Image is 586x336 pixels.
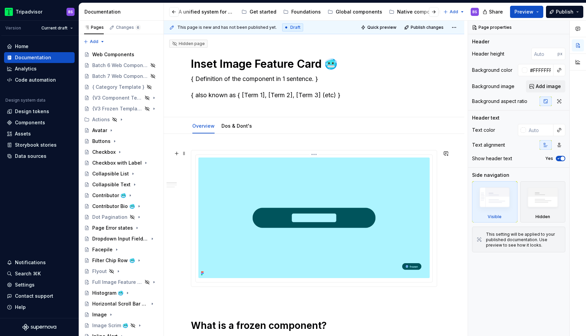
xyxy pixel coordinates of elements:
[81,71,161,82] a: Batch 7 Web Components
[81,168,161,179] a: Collapsible List
[4,63,75,74] a: Analytics
[84,8,161,15] div: Documentation
[486,232,561,248] div: This setting will be applied to your published documentation. Use preview to see how it looks.
[92,94,142,101] div: {V3 Component Template}
[81,179,161,190] a: Collapsible Text
[92,192,126,199] div: Contributor 🥶
[472,181,517,223] div: Visible
[488,214,502,219] div: Visible
[81,125,161,136] a: Avatar
[4,140,75,150] a: Storybook stories
[4,117,75,128] a: Components
[92,311,107,318] div: Image
[4,75,75,85] a: Code automation
[5,8,13,16] img: 0ed0e8b8-9446-497d-bad0-376821b19aa5.png
[4,268,75,279] button: Search ⌘K
[92,257,135,264] div: Filter Chip Row 🥶
[441,7,467,17] button: Add
[397,8,444,15] div: Native components
[38,23,76,33] button: Current draft
[290,25,300,30] span: Draft
[22,324,56,331] svg: Supernova Logo
[472,67,512,73] div: Background color
[5,98,45,103] div: Design system data
[92,62,148,69] div: Batch 6 Web Components
[556,8,573,15] span: Publish
[81,103,161,114] a: {V3 Frozen Template}
[81,157,161,168] a: Checkbox with Label
[92,290,123,296] div: Histogram 🥶
[336,8,382,15] div: Global components
[81,320,161,331] a: Image Scrim 🥶
[472,50,504,57] div: Header height
[536,83,561,90] span: Add image
[15,293,53,299] div: Contact support
[190,56,436,72] textarea: Inset Image Feature Card 🥶
[135,25,141,30] span: 6
[489,8,503,15] span: Share
[81,255,161,266] a: Filter Chip Row 🥶
[4,279,75,290] a: Settings
[472,114,500,121] div: Header text
[15,77,56,83] div: Code automation
[546,6,583,18] button: Publish
[81,298,161,309] a: Horizontal Scroll Bar Button
[15,259,46,266] div: Notifications
[192,123,215,129] a: Overview
[81,266,161,277] a: Flyout
[472,172,509,178] div: Side navigation
[367,25,396,30] span: Quick preview
[81,92,161,103] a: {V3 Component Template}
[92,149,116,155] div: Checkbox
[472,83,514,90] div: Background image
[81,37,107,46] button: Add
[359,23,399,32] button: Quick preview
[472,142,505,148] div: Text alignment
[545,156,553,161] label: Yes
[116,25,141,30] div: Changes
[450,9,458,15] span: Add
[81,244,161,255] a: Facepile
[15,270,41,277] div: Search ⌘K
[41,25,67,31] span: Current draft
[4,257,75,268] button: Notifications
[190,119,217,133] div: Overview
[92,116,110,123] div: Actions
[92,138,111,145] div: Buttons
[280,6,324,17] a: Foundations
[92,203,135,210] div: Contributor Bio 🥶
[92,84,144,90] div: { Category Template }
[81,190,161,201] a: Contributor 🥶
[15,142,57,148] div: Storybook stories
[4,151,75,162] a: Data sources
[172,41,205,46] div: Hidden page
[526,124,553,136] input: Auto
[90,39,98,44] span: Add
[472,127,495,133] div: Text color
[514,8,533,15] span: Preview
[4,302,75,313] button: Help
[4,41,75,52] a: Home
[219,119,255,133] div: Dos & Dont's
[92,268,107,275] div: Flyout
[472,9,477,15] div: BS
[386,6,446,17] a: Native components
[15,281,35,288] div: Settings
[510,6,543,18] button: Preview
[179,8,235,15] div: A unified system for every journey.
[15,54,51,61] div: Documentation
[15,43,28,50] div: Home
[81,201,161,212] a: Contributor Bio 🥶
[526,80,565,92] button: Add image
[81,277,161,288] a: Full Image Feature Card 🥶
[325,6,385,17] a: Global components
[535,214,550,219] div: Hidden
[15,119,45,126] div: Components
[92,235,148,242] div: Dropdown Input Field 🥶
[81,82,161,92] a: { Category Template }
[4,106,75,117] a: Design tokens
[177,25,277,30] span: This page is new and has not been published yet.
[92,214,128,220] div: Dot Pagination
[81,212,161,223] a: Dot Pagination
